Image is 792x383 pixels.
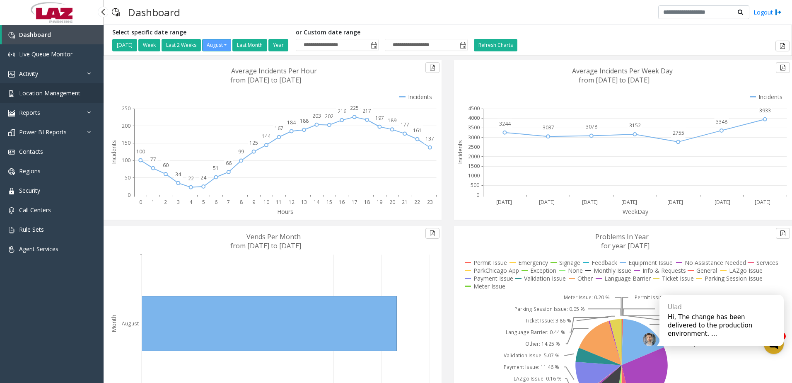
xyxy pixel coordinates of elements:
text: 1500 [468,162,480,170]
text: [DATE] [667,199,683,206]
img: veEfyhYEeYjFMfSYv6gK5etHJOiX59BsolBhEr1sLJsJwMkL2CxuT8ccozkRpy6LBRVCX9nXU66.png [643,333,656,346]
text: 3933 [759,107,771,114]
span: Call Centers [19,206,51,214]
text: 3152 [629,122,641,129]
button: Refresh Charts [474,39,517,51]
text: Payment Issue: 11.46 % [504,364,559,371]
text: from [DATE] to [DATE] [579,75,650,85]
text: 197 [375,114,384,121]
a: Dashboard [2,25,104,44]
text: Permit Issue: 0.51 % [635,294,682,301]
text: 13 [301,199,307,206]
text: LAZgo Issue: 0.16 % [514,375,562,382]
img: 'icon' [8,149,15,155]
text: Average Incidents Per Week Day [572,66,673,75]
text: [DATE] [539,199,555,206]
button: Last Month [232,39,267,51]
text: Validation Issue: 5.07 % [504,352,560,359]
span: Agent Services [19,245,58,253]
text: 203 [312,112,321,119]
text: 22 [188,175,194,182]
text: Vends Per Month [246,232,301,241]
span: Activity [19,70,38,78]
text: 24 [200,174,207,181]
text: Language Barrier: 0.44 % [506,329,565,336]
img: 'icon' [8,129,15,136]
text: 3244 [499,120,511,127]
text: 3078 [586,123,597,130]
img: 'icon' [8,32,15,39]
text: 21 [402,199,408,206]
text: [DATE] [621,199,637,206]
text: from [DATE] to [DATE] [230,75,301,85]
text: Month [110,315,118,332]
text: 12 [289,199,295,206]
text: 1000 [468,172,480,179]
text: 144 [262,133,271,140]
text: 216 [338,108,346,115]
text: WeekDay [623,208,649,216]
text: [DATE] [755,199,770,206]
button: Export to pdf [425,62,439,73]
text: 200 [122,122,130,129]
text: [DATE] [582,199,598,206]
img: 'icon' [8,71,15,78]
text: 9 [252,199,255,206]
text: 3 [177,199,180,206]
h5: or Custom date range [296,29,468,36]
text: August [122,320,139,327]
text: 14 [314,199,320,206]
text: 500 [471,182,479,189]
text: 0 [476,191,479,199]
span: Toggle popup [458,39,467,51]
text: 23 [427,199,433,206]
img: 'icon' [8,227,15,233]
text: 18 [364,199,370,206]
text: 3000 [468,134,480,141]
text: 8 [240,199,243,206]
button: Export to pdf [776,62,790,73]
text: 4000 [468,114,480,121]
text: 60 [163,162,169,169]
button: Year [268,39,288,51]
text: 4500 [468,105,480,112]
button: August [202,39,231,51]
text: 225 [350,104,359,112]
text: 100 [122,157,130,164]
text: 11 [276,199,282,206]
span: Rule Sets [19,225,44,233]
text: 202 [325,113,333,120]
text: 17 [352,199,357,206]
text: 77 [150,156,156,163]
span: Toggle popup [369,39,378,51]
span: Security [19,187,40,194]
text: 100 [136,148,145,155]
span: Contacts [19,148,43,155]
text: 51 [213,165,219,172]
text: 161 [413,127,422,134]
text: from [DATE] to [DATE] [230,241,301,250]
text: 188 [300,117,309,124]
text: 10 [263,199,269,206]
img: logout [775,8,782,17]
text: 66 [226,160,232,167]
img: 'icon' [8,246,15,253]
text: 16 [339,199,345,206]
text: 0 [139,199,142,206]
text: 20 [389,199,395,206]
text: 250 [122,105,130,112]
text: 125 [249,139,258,146]
text: [DATE] [715,199,730,206]
text: 184 [287,119,296,126]
img: 'icon' [8,207,15,214]
text: 50 [125,174,130,181]
text: Problems In Year [595,232,649,241]
img: 'icon' [8,168,15,175]
text: 2500 [468,143,480,150]
text: 189 [388,117,396,124]
text: 150 [122,139,130,146]
text: 6 [215,199,217,206]
text: 22 [414,199,420,206]
text: 15 [326,199,332,206]
text: Incidents [110,140,118,164]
